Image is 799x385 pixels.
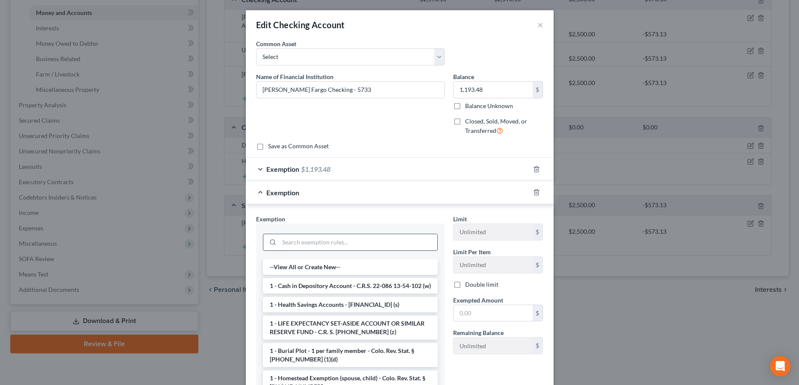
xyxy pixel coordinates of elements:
[454,257,533,273] input: --
[533,82,543,98] div: $
[454,305,533,321] input: 0.00
[257,82,444,98] input: Enter name...
[454,224,533,240] input: --
[453,247,491,256] label: Limit Per Item
[263,259,438,275] li: --View All or Create New--
[465,280,498,289] label: Double limit
[453,72,474,81] label: Balance
[454,82,533,98] input: 0.00
[256,73,333,80] span: Name of Financial Institution
[465,102,513,110] label: Balance Unknown
[266,188,299,197] span: Exemption
[256,215,285,223] span: Exemption
[533,338,543,354] div: $
[453,328,504,337] label: Remaining Balance
[263,278,438,294] li: 1 - Cash in Depository Account - C.R.S. 22-086 13-54-102 (w)
[533,257,543,273] div: $
[279,234,437,250] input: Search exemption rules...
[263,297,438,312] li: 1 - Health Savings Accounts - [FINANCIAL_ID] (s)
[533,305,543,321] div: $
[537,20,543,30] button: ×
[256,39,296,48] label: Common Asset
[263,316,438,340] li: 1 - LIFE EXPECTANCY SET-ASIDE ACCOUNT OR SIMILAR RESERVE FUND - C.R. S. [PHONE_NUMBER] (z)
[770,356,790,376] div: Open Intercom Messenger
[533,224,543,240] div: $
[454,338,533,354] input: --
[266,165,299,173] span: Exemption
[453,215,467,223] span: Limit
[465,118,527,134] span: Closed, Sold, Moved, or Transferred
[256,19,345,31] div: Edit Checking Account
[268,142,329,150] label: Save as Common Asset
[453,297,503,304] span: Exempted Amount
[301,165,330,173] span: $1,193.48
[263,343,438,367] li: 1 - Burial Plot - 1 per family member - Colo. Rev. Stat. § [PHONE_NUMBER] (1)(d)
